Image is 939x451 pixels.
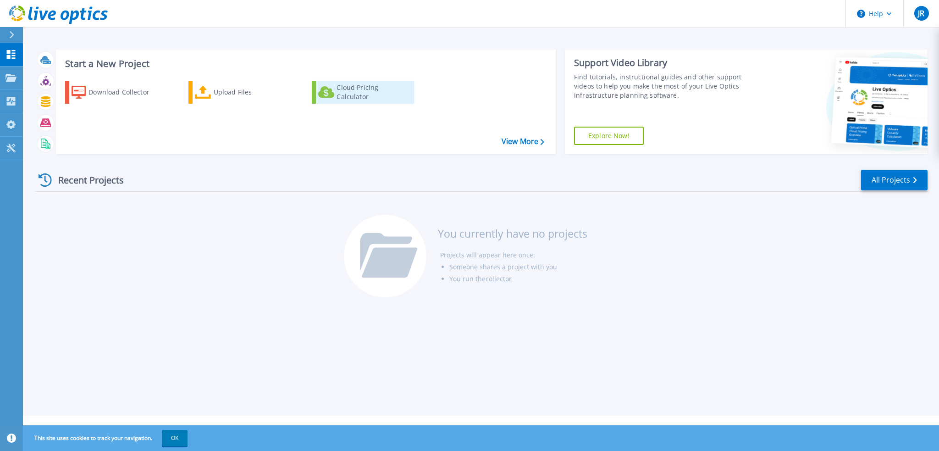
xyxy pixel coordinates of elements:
div: Upload Files [214,83,287,101]
span: This site uses cookies to track your navigation. [25,430,188,446]
div: Support Video Library [574,57,760,69]
a: All Projects [861,170,928,190]
li: Projects will appear here once: [440,249,587,261]
span: JR [918,10,924,17]
div: Find tutorials, instructional guides and other support videos to help you make the most of your L... [574,72,760,100]
div: Recent Projects [35,169,136,191]
a: Download Collector [65,81,167,104]
h3: You currently have no projects [438,228,587,239]
a: Cloud Pricing Calculator [312,81,414,104]
div: Cloud Pricing Calculator [337,83,410,101]
a: Explore Now! [574,127,644,145]
a: View More [502,137,544,146]
div: Download Collector [88,83,162,101]
button: OK [162,430,188,446]
h3: Start a New Project [65,59,544,69]
a: Upload Files [188,81,291,104]
li: You run the [449,273,587,285]
li: Someone shares a project with you [449,261,587,273]
a: collector [486,274,512,283]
